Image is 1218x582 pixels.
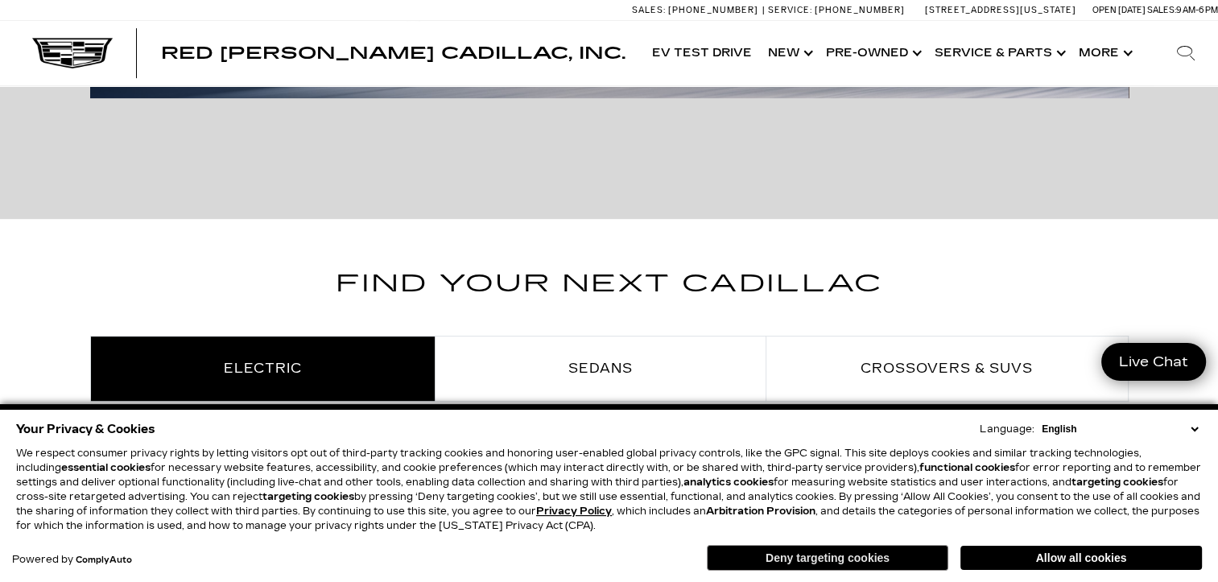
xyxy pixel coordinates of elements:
a: Privacy Policy [536,506,612,517]
a: Red [PERSON_NAME] Cadillac, Inc. [161,45,626,61]
span: Open [DATE] [1092,5,1146,15]
button: Deny targeting cookies [707,545,948,571]
strong: Arbitration Provision [706,506,815,517]
a: Live Chat [1101,343,1206,381]
a: Sales: [PHONE_NUMBER] [632,6,762,14]
strong: targeting cookies [262,491,354,502]
span: [PHONE_NUMBER] [815,5,905,15]
a: Service: [PHONE_NUMBER] [762,6,909,14]
div: Language: [980,424,1034,434]
strong: functional cookies [919,462,1015,473]
strong: analytics cookies [683,477,774,488]
span: 9 AM-6 PM [1176,5,1218,15]
span: Your Privacy & Cookies [16,418,155,440]
span: [PHONE_NUMBER] [668,5,758,15]
a: Sedans [436,336,766,401]
a: [STREET_ADDRESS][US_STATE] [925,5,1076,15]
a: New [760,21,818,85]
p: We respect consumer privacy rights by letting visitors opt out of third-party tracking cookies an... [16,446,1202,533]
a: Service & Parts [927,21,1071,85]
select: Language Select [1038,422,1202,436]
a: EV Test Drive [644,21,760,85]
span: Sales: [632,5,666,15]
span: Live Chat [1111,353,1196,371]
button: Allow all cookies [960,546,1202,570]
button: More [1071,21,1137,85]
strong: targeting cookies [1071,477,1163,488]
strong: essential cookies [61,462,151,473]
span: Sales: [1147,5,1176,15]
span: Red [PERSON_NAME] Cadillac, Inc. [161,43,626,63]
a: Pre-Owned [818,21,927,85]
a: Electric [91,336,435,401]
img: Cadillac Dark Logo with Cadillac White Text [32,38,113,68]
h2: Find Your Next Cadillac [90,264,1129,324]
a: ComplyAuto [76,555,132,565]
span: Crossovers & SUVs [861,361,1033,376]
span: Sedans [568,361,633,376]
span: Electric [224,361,302,376]
div: Powered by [12,555,132,565]
a: Crossovers & SUVs [766,336,1128,401]
span: Service: [768,5,812,15]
